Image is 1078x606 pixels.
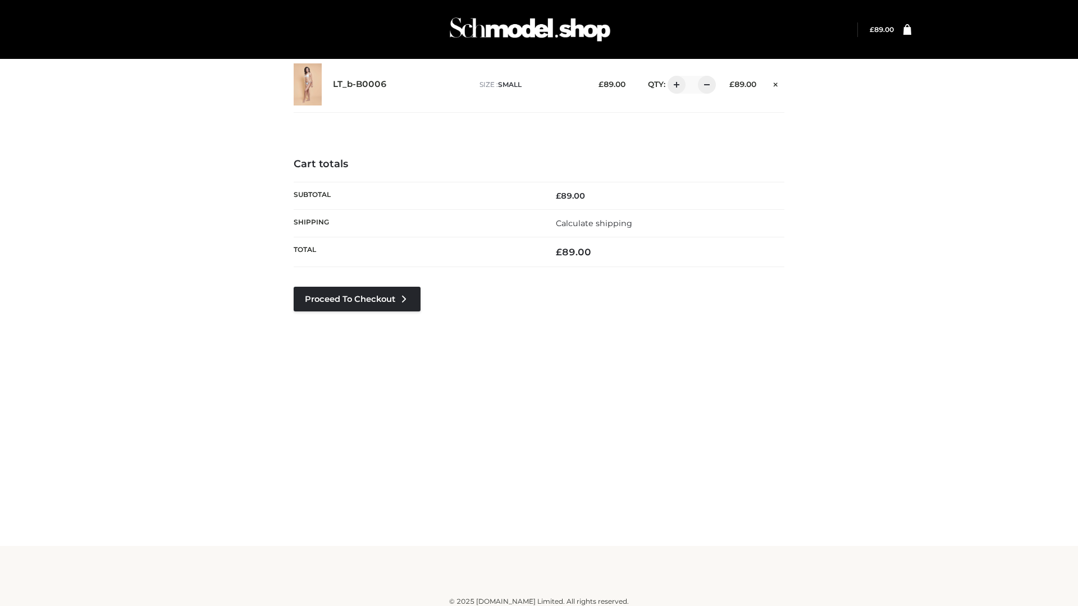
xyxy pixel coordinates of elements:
a: Calculate shipping [556,218,632,228]
bdi: 89.00 [729,80,756,89]
bdi: 89.00 [556,191,585,201]
span: £ [599,80,604,89]
img: Schmodel Admin 964 [446,7,614,52]
span: £ [556,191,561,201]
span: £ [556,246,562,258]
a: Proceed to Checkout [294,287,421,311]
th: Shipping [294,209,539,237]
th: Total [294,237,539,267]
a: Remove this item [768,76,784,90]
bdi: 89.00 [870,25,894,34]
h4: Cart totals [294,158,784,171]
div: QTY: [637,76,712,94]
a: LT_b-B0006 [333,79,387,90]
img: LT_b-B0006 - SMALL [294,63,322,105]
a: £89.00 [870,25,894,34]
bdi: 89.00 [599,80,625,89]
span: £ [729,80,734,89]
span: £ [870,25,874,34]
th: Subtotal [294,182,539,209]
p: size : [479,80,581,90]
span: SMALL [498,80,522,89]
bdi: 89.00 [556,246,591,258]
